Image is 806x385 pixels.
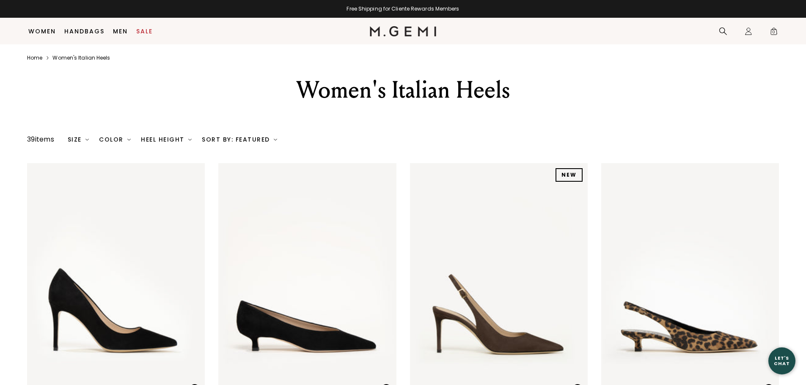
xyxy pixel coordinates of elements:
img: chevron-down.svg [127,138,131,141]
div: 39 items [27,134,54,145]
a: Women's italian heels [52,55,110,61]
img: chevron-down.svg [188,138,192,141]
a: Women [28,28,56,35]
div: Heel Height [141,136,192,143]
img: M.Gemi [370,26,436,36]
img: chevron-down.svg [85,138,89,141]
a: Handbags [64,28,105,35]
div: Sort By: Featured [202,136,277,143]
div: Let's Chat [768,355,795,366]
div: NEW [556,168,583,182]
a: Men [113,28,128,35]
div: Size [68,136,89,143]
div: Color [99,136,131,143]
img: chevron-down.svg [274,138,277,141]
div: Women's Italian Heels [256,75,550,105]
a: Home [27,55,42,61]
a: Sale [136,28,153,35]
span: 0 [770,29,778,37]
